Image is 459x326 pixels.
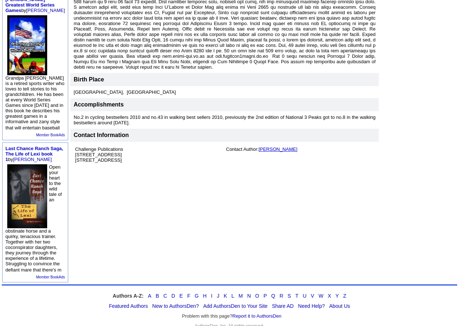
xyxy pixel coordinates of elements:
a: I [211,293,212,299]
a: L [231,293,234,299]
a: Report it to AuthorsDen [232,313,281,319]
a: O [255,293,259,299]
a: Add AuthorsDen to Your Site [203,303,267,309]
font: Accomplishments [74,101,124,108]
font: [GEOGRAPHIC_DATA], [GEOGRAPHIC_DATA] [74,89,176,95]
a: Q [271,293,275,299]
font: Open your heart to the wild tale of an obstinate horse and a quirky, tenacious trainer. Together ... [5,164,62,272]
font: Problem with this page? [182,313,282,319]
font: by [5,146,63,162]
a: Member BookAds [36,133,65,137]
a: V [311,293,314,299]
a: S [288,293,291,299]
a: Featured Authors [109,303,148,309]
font: No.2 in cycling bestsellers 2010 and no.43 in walking best sellers 2010, previously the 2nd editi... [74,114,376,125]
a: W [319,293,323,299]
font: Grandpa [PERSON_NAME] is a retired sports writer who loves to tell stories to his grandchildren. ... [5,75,65,130]
a: [PERSON_NAME] [26,8,65,13]
font: Birth Place [74,76,104,82]
a: [PERSON_NAME] [259,146,298,152]
a: B [156,293,159,299]
a: Share AD [272,303,294,309]
a: N [247,293,251,299]
a: U [303,293,306,299]
a: E [180,293,183,299]
font: Contact Information [74,132,129,138]
a: M [239,293,243,299]
img: 78247.jpg [7,164,47,228]
a: D [171,293,175,299]
a: Need Help? [298,303,325,309]
a: X [328,293,331,299]
a: P [263,293,267,299]
a: R [279,293,283,299]
a: A [148,293,151,299]
a: About Us [329,303,350,309]
a: K [224,293,227,299]
a: T [295,293,299,299]
a: F [187,293,190,299]
a: J [217,293,219,299]
a: New to AuthorsDen? [152,303,199,309]
a: Y [336,293,339,299]
img: 4148.jpg [7,15,47,76]
font: Contact Author: [226,146,298,152]
a: G [194,293,198,299]
a: Z [343,293,347,299]
a: H [203,293,206,299]
font: Challenge Publications [STREET_ADDRESS] [STREET_ADDRESS] [75,146,123,163]
a: Member BookAds [36,275,65,279]
strong: Authors A-Z: [113,293,144,299]
a: C [163,293,167,299]
a: Last Chance Ranch Saga, The Life of Lexi book 1 [5,146,63,162]
a: [PERSON_NAME] [13,157,52,162]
